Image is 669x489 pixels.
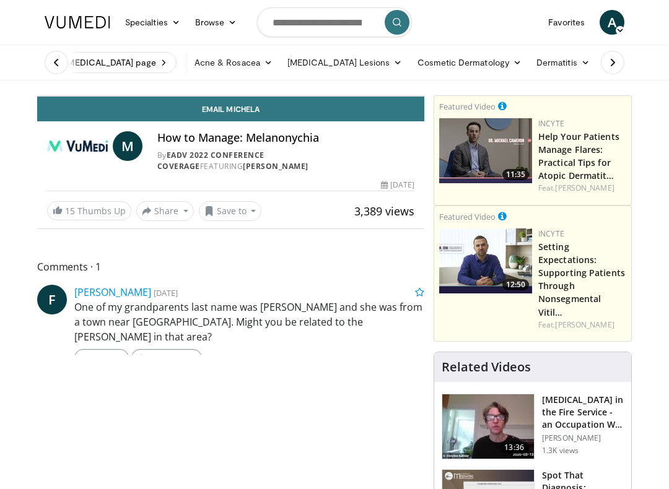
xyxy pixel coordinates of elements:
[131,349,201,366] a: Thumbs Up
[499,441,529,454] span: 13:36
[154,287,178,298] small: [DATE]
[555,183,614,193] a: [PERSON_NAME]
[555,319,614,330] a: [PERSON_NAME]
[502,279,529,290] span: 12:50
[542,394,624,431] h3: [MEDICAL_DATA] in the Fire Service - an Occupation We Need to Target for S…
[187,50,280,75] a: Acne & Rosacea
[74,300,424,344] p: One of my grandparents last name was [PERSON_NAME] and she was from a town near [GEOGRAPHIC_DATA]...
[188,10,245,35] a: Browse
[439,228,532,293] a: 12:50
[442,394,624,459] a: 13:36 [MEDICAL_DATA] in the Fire Service - an Occupation We Need to Target for S… [PERSON_NAME] 1...
[538,319,626,331] div: Feat.
[600,10,624,35] a: A
[502,169,529,180] span: 11:35
[157,150,265,171] a: EADV 2022 Conference Coverage
[542,433,624,443] p: [PERSON_NAME]
[257,7,412,37] input: Search topics, interventions
[74,285,151,299] a: [PERSON_NAME]
[538,131,619,181] a: Help Your Patients Manage Flares: Practical Tips for Atopic Dermatit…
[381,180,414,191] div: [DATE]
[541,10,592,35] a: Favorites
[442,394,534,459] img: 9d72a37f-49b2-4846-8ded-a17e76e84863.150x105_q85_crop-smart_upscale.jpg
[37,259,424,275] span: Comments 1
[37,97,424,121] a: Email Michela
[410,50,529,75] a: Cosmetic Dermatology
[439,211,496,222] small: Featured Video
[280,50,410,75] a: [MEDICAL_DATA] Lesions
[439,228,532,293] img: 98b3b5a8-6d6d-4e32-b979-fd4084b2b3f2.png.150x105_q85_crop-smart_upscale.jpg
[37,285,67,314] a: F
[439,101,496,112] small: Featured Video
[538,118,564,129] a: Incyte
[37,52,177,73] a: Visit [MEDICAL_DATA] page
[538,241,625,318] a: Setting Expectations: Supporting Patients Through Nonsegmental Vitil…
[47,201,131,220] a: 15 Thumbs Up
[157,150,414,172] div: By FEATURING
[199,201,262,221] button: Save to
[538,228,564,239] a: Incyte
[529,50,597,75] a: Dermatitis
[65,205,75,217] span: 15
[442,360,531,374] h4: Related Videos
[113,131,142,161] a: M
[157,131,414,145] h4: How to Manage: Melanonychia
[538,183,626,194] div: Feat.
[439,118,532,183] a: 11:35
[74,349,129,366] a: Message
[136,201,194,221] button: Share
[47,131,108,161] img: EADV 2022 Conference Coverage
[354,204,414,219] span: 3,389 views
[439,118,532,183] img: 601112bd-de26-4187-b266-f7c9c3587f14.png.150x105_q85_crop-smart_upscale.jpg
[118,10,188,35] a: Specialties
[542,446,579,456] p: 1.3K views
[45,16,110,28] img: VuMedi Logo
[243,161,308,171] a: [PERSON_NAME]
